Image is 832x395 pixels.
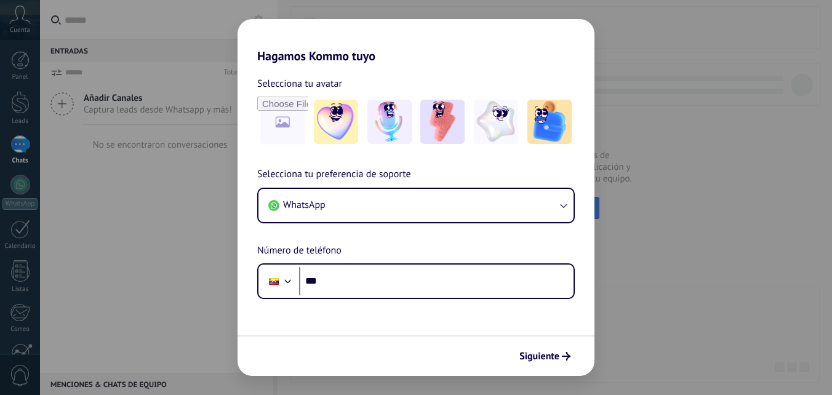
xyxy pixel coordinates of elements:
img: -3.jpeg [420,100,465,144]
img: -5.jpeg [527,100,572,144]
span: Selecciona tu preferencia de soporte [257,167,411,183]
img: -2.jpeg [367,100,412,144]
h2: Hagamos Kommo tuyo [238,19,594,63]
img: -4.jpeg [474,100,518,144]
button: WhatsApp [258,189,574,222]
img: -1.jpeg [314,100,358,144]
span: Siguiente [519,352,559,361]
span: WhatsApp [283,199,326,211]
div: Venezuela: + 58 [262,268,286,294]
button: Siguiente [514,346,576,367]
span: Número de teléfono [257,243,342,259]
span: Selecciona tu avatar [257,76,342,92]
